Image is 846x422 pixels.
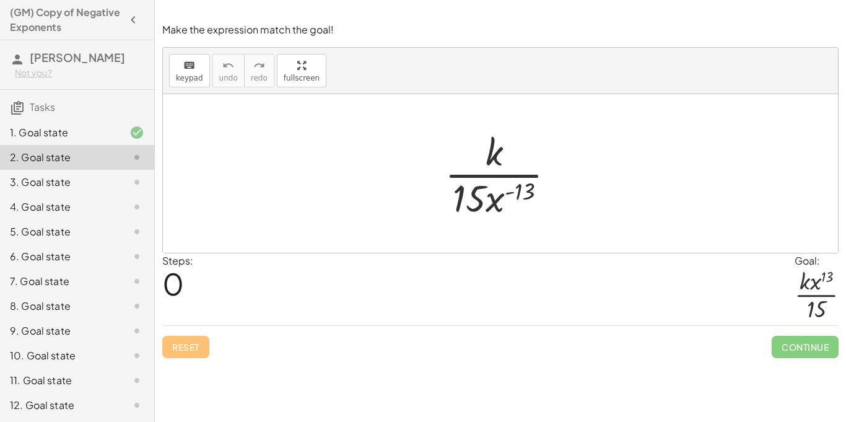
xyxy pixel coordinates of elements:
i: undo [222,58,234,73]
span: Tasks [30,100,55,113]
span: [PERSON_NAME] [30,50,125,64]
i: Task not started. [129,323,144,338]
span: undo [219,74,238,82]
div: 5. Goal state [10,224,110,239]
i: Task not started. [129,249,144,264]
div: 7. Goal state [10,274,110,289]
div: 3. Goal state [10,175,110,190]
button: keyboardkeypad [169,54,210,87]
i: Task not started. [129,224,144,239]
i: Task not started. [129,200,144,214]
button: fullscreen [277,54,326,87]
div: 11. Goal state [10,373,110,388]
i: redo [253,58,265,73]
i: keyboard [183,58,195,73]
i: Task not started. [129,299,144,314]
div: 6. Goal state [10,249,110,264]
button: undoundo [212,54,245,87]
div: 9. Goal state [10,323,110,338]
div: 8. Goal state [10,299,110,314]
div: 10. Goal state [10,348,110,363]
div: 4. Goal state [10,200,110,214]
span: keypad [176,74,203,82]
label: Steps: [162,254,193,267]
div: Not you? [15,67,144,79]
div: 12. Goal state [10,398,110,413]
div: 1. Goal state [10,125,110,140]
div: 2. Goal state [10,150,110,165]
i: Task not started. [129,373,144,388]
i: Task not started. [129,150,144,165]
i: Task finished and correct. [129,125,144,140]
span: fullscreen [284,74,320,82]
span: redo [251,74,268,82]
i: Task not started. [129,175,144,190]
i: Task not started. [129,398,144,413]
span: 0 [162,265,184,302]
i: Task not started. [129,348,144,363]
div: Goal: [795,253,839,268]
i: Task not started. [129,274,144,289]
h4: (GM) Copy of Negative Exponents [10,5,122,35]
p: Make the expression match the goal! [162,23,839,37]
button: redoredo [244,54,274,87]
